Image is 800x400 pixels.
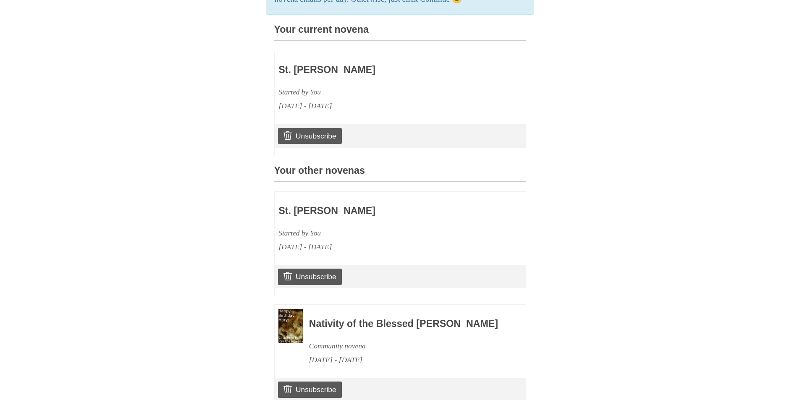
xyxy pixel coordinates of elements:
div: Started by You [278,85,472,99]
a: Unsubscribe [278,128,341,144]
div: [DATE] - [DATE] [309,353,503,367]
h3: Your current novena [274,24,526,41]
h3: Your other novenas [274,165,526,182]
div: [DATE] - [DATE] [278,240,472,254]
div: Started by You [278,226,472,240]
h3: Nativity of the Blessed [PERSON_NAME] [309,319,503,329]
a: Unsubscribe [278,382,341,397]
div: [DATE] - [DATE] [278,99,472,113]
img: Novena image [278,309,303,343]
div: Community novena [309,339,503,353]
h3: St. [PERSON_NAME] [278,206,472,217]
a: Unsubscribe [278,269,341,285]
h3: St. [PERSON_NAME] [278,65,472,76]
